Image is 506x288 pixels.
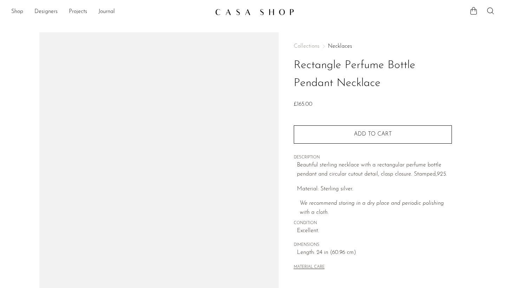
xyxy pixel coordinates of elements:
[294,102,312,107] span: £165.00
[300,201,444,215] i: We recommend storing in a dry place and periodic polishing with a cloth.
[294,265,325,270] button: MATERIAL CARE
[297,161,452,179] p: Beautiful sterling necklace with a rectangular perfume bottle pendant and circular cutout detail,...
[11,7,23,17] a: Shop
[297,227,452,236] span: Excellent.
[437,171,447,177] em: 925.
[98,7,115,17] a: Journal
[297,248,452,257] span: Length: 24 in (60.96 cm)
[294,155,452,161] span: DESCRIPTION
[294,44,319,49] span: Collections
[294,125,452,144] button: Add to cart
[297,185,452,194] p: Material: Sterling silver.
[11,6,209,18] nav: Desktop navigation
[69,7,87,17] a: Projects
[354,131,392,137] span: Add to cart
[11,6,209,18] ul: NEW HEADER MENU
[328,44,352,49] a: Necklaces
[294,57,452,92] h1: Rectangle Perfume Bottle Pendant Necklace
[294,242,452,248] span: DIMENSIONS
[294,220,452,227] span: CONDITION
[294,44,452,49] nav: Breadcrumbs
[34,7,58,17] a: Designers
